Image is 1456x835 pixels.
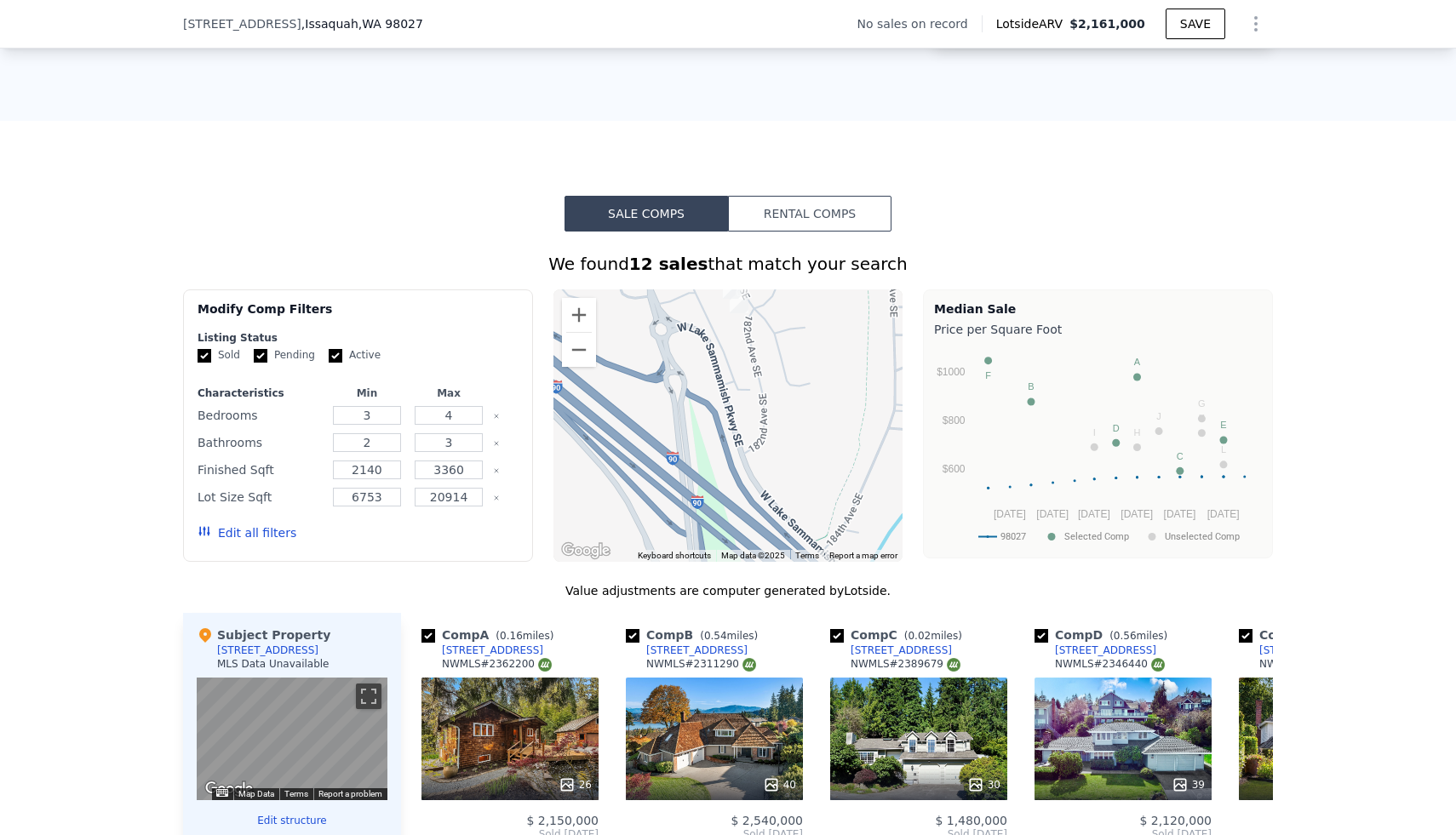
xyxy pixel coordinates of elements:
text: D [1113,423,1120,433]
text: I [1093,427,1096,438]
button: Map Data [238,788,274,800]
span: 0.54 [704,630,727,642]
input: Active [329,349,342,363]
input: Pending [254,349,267,363]
div: NWMLS # 2346440 [1055,657,1165,672]
text: [DATE] [994,508,1026,520]
div: NWMLS # 2311290 [646,657,756,672]
a: [STREET_ADDRESS] [1239,643,1361,657]
text: A [1134,357,1141,367]
text: [DATE] [1207,508,1240,520]
span: $ 2,120,000 [1139,814,1212,827]
a: [STREET_ADDRESS] [421,643,543,657]
button: Sale Comps [565,196,728,232]
button: Clear [493,440,500,447]
span: 0.56 [1114,630,1137,642]
div: MLS Data Unavailable [217,657,330,671]
button: Toggle fullscreen view [356,683,381,709]
button: Edit structure [197,814,387,827]
img: NWMLS Logo [538,658,552,672]
div: Comp B [626,626,765,643]
div: [STREET_ADDRESS] [442,643,543,657]
div: NWMLS # 2362200 [442,657,552,672]
text: K [1199,413,1206,423]
text: [DATE] [1164,508,1196,520]
span: 0.02 [908,630,931,642]
div: Value adjustments are computer generated by Lotside . [183,582,1273,599]
text: Unselected Comp [1165,531,1240,542]
div: 40 [763,776,796,793]
div: We found that match your search [183,252,1273,276]
text: $1000 [937,366,966,378]
div: Max [411,386,486,400]
span: ( miles) [1103,630,1174,642]
span: , WA 98027 [358,17,423,31]
div: Median Sale [934,300,1262,317]
strong: 12 sales [629,254,708,274]
div: NWMLS # 2422395 [1259,657,1369,672]
div: [STREET_ADDRESS] [851,643,952,657]
span: ( miles) [693,630,765,642]
text: H [1134,427,1141,438]
text: J [1156,411,1161,421]
button: Keyboard shortcuts [216,789,228,797]
div: 39 [1172,776,1205,793]
a: Open this area in Google Maps (opens a new window) [558,540,614,562]
div: NWMLS # 2389679 [851,657,960,672]
div: Comp A [421,626,560,643]
span: ( miles) [489,630,560,642]
text: $600 [943,463,966,475]
text: [DATE] [1036,508,1069,520]
span: $ 2,150,000 [526,814,599,827]
span: $2,161,000 [1069,17,1145,31]
span: [STREET_ADDRESS] [183,15,301,32]
button: Keyboard shortcuts [638,550,711,562]
div: [STREET_ADDRESS] [646,643,748,657]
div: Map [197,678,387,800]
a: Terms (opens in new tab) [795,551,819,560]
div: [STREET_ADDRESS] [217,643,318,657]
button: Zoom in [562,298,596,332]
input: Sold [198,349,211,363]
button: Clear [493,413,500,420]
span: Map data ©2025 [721,551,785,560]
img: NWMLS Logo [742,658,756,672]
span: ( miles) [897,630,969,642]
button: Zoom out [562,333,596,367]
text: G [1198,398,1206,409]
button: SAVE [1166,9,1225,39]
div: [STREET_ADDRESS] [1259,643,1361,657]
label: Sold [198,348,240,363]
a: Open this area in Google Maps (opens a new window) [201,778,257,800]
a: Report a problem [318,789,382,798]
div: Comp D [1035,626,1174,643]
span: $ 1,480,000 [935,814,1007,827]
img: Google [558,540,614,562]
text: L [1221,444,1226,455]
div: Bedrooms [198,403,323,427]
div: Subject Property [197,626,330,643]
button: Rental Comps [728,196,891,232]
div: 4269 181st Pl SE [730,284,748,313]
text: C [1177,451,1184,461]
div: Finished Sqft [198,458,323,482]
div: Price per Square Foot [934,317,1262,341]
button: Edit all filters [198,524,296,541]
span: , Issaquah [301,15,423,32]
div: Modify Comp Filters [198,300,519,331]
text: Selected Comp [1064,531,1129,542]
label: Pending [254,348,315,363]
div: Listing Status [198,331,519,345]
label: Active [329,348,381,363]
img: NWMLS Logo [1151,658,1165,672]
div: Comp E [1239,626,1377,643]
a: Report a map error [829,551,897,560]
div: 26 [559,776,592,793]
span: 0.16 [500,630,523,642]
a: [STREET_ADDRESS] [830,643,952,657]
div: No sales on record [857,15,982,32]
div: 30 [967,776,1000,793]
span: Lotside ARV [996,15,1069,32]
text: E [1220,420,1226,430]
div: Comp C [830,626,969,643]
